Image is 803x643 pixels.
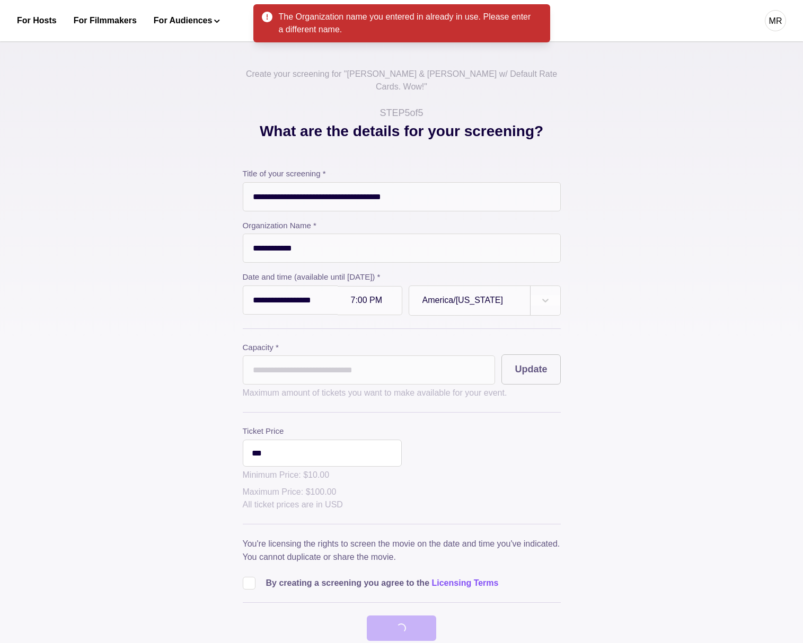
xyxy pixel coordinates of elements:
p: Minimum Price: $ 10.00 [243,469,402,481]
p: Create your screening for " [PERSON_NAME] & [PERSON_NAME] w/ Default Rate Cards. Wow! " [243,68,561,106]
p: Maximum Price: $ 100.00 [243,486,402,498]
label: Title of your screening * [243,168,561,180]
label: Organization Name * [243,220,561,232]
button: Update [501,354,560,385]
button: For Audiences [154,14,220,27]
label: Date and time (available until [DATE]) * [243,271,554,283]
p: Maximum amount of tickets you want to make available for your event. [243,387,561,399]
a: For Filmmakers [74,14,137,27]
a: For Hosts [17,14,57,27]
p: STEP 5 of 5 [380,106,423,120]
div: The Organization name you entered in already in use. Please enter a different name. [279,11,533,36]
p: You're licensing the rights to screen the movie on the date and time you've indicated. You cannot... [243,537,561,564]
label: Ticket Price [243,425,402,437]
label: Capacity * [243,342,496,354]
p: All ticket prices are in USD [243,498,402,511]
p: By creating a screening you agree to the [266,577,499,590]
a: Licensing Terms [432,578,499,587]
p: What are the details for your screening? [260,120,543,168]
div: MR [769,15,782,28]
